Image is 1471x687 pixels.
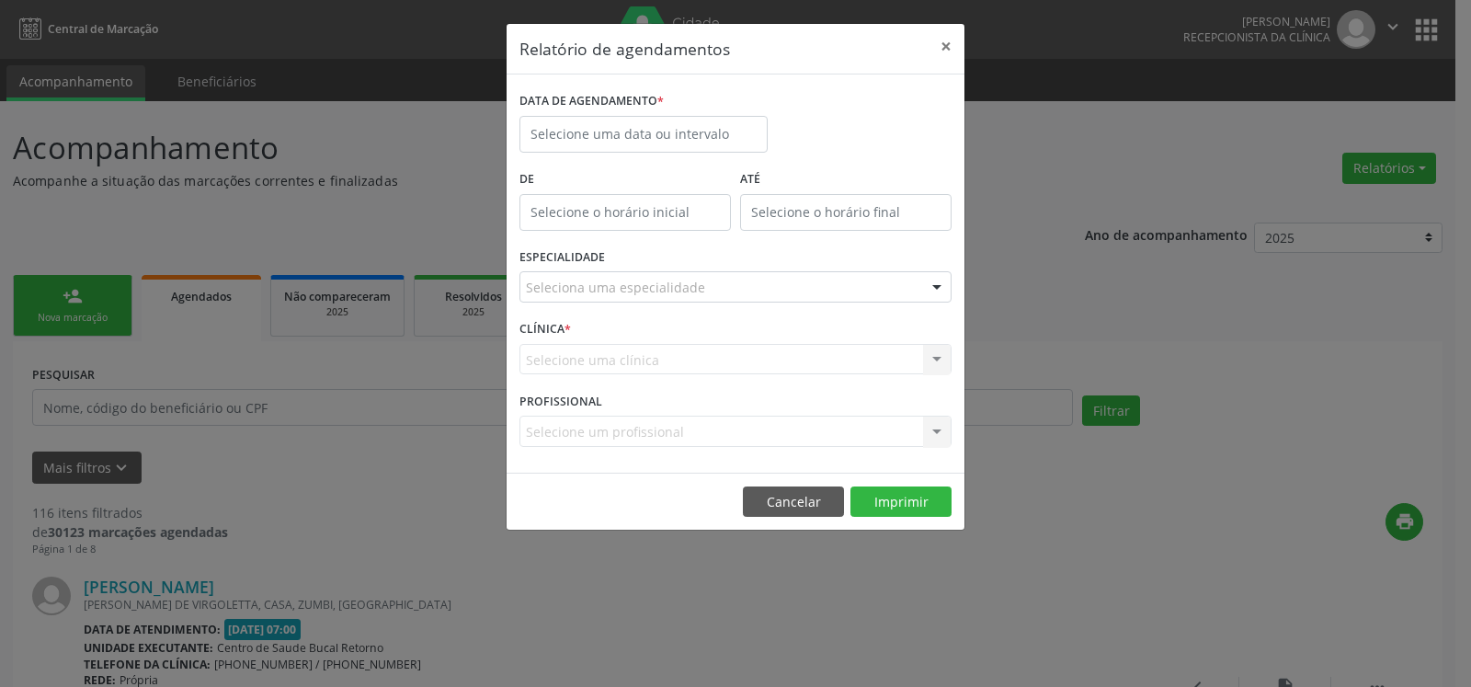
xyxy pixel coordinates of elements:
label: De [519,166,731,194]
button: Imprimir [850,487,952,518]
label: DATA DE AGENDAMENTO [519,87,664,116]
input: Selecione o horário final [740,194,952,231]
input: Selecione o horário inicial [519,194,731,231]
label: CLÍNICA [519,315,571,344]
h5: Relatório de agendamentos [519,37,730,61]
label: ATÉ [740,166,952,194]
span: Seleciona uma especialidade [526,278,705,297]
button: Cancelar [743,487,844,518]
label: PROFISSIONAL [519,387,602,416]
input: Selecione uma data ou intervalo [519,116,768,153]
button: Close [928,24,964,69]
label: ESPECIALIDADE [519,244,605,272]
